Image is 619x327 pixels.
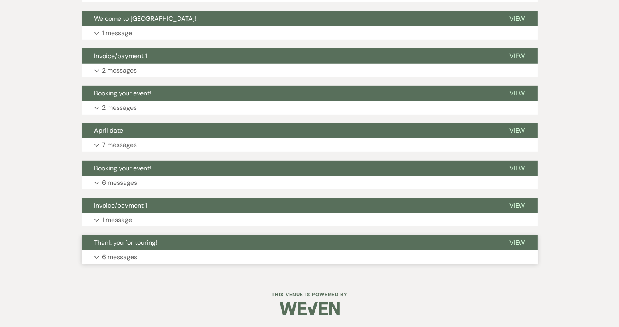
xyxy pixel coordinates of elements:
[82,101,538,115] button: 2 messages
[82,48,497,64] button: Invoice/payment 1
[102,28,132,38] p: 1 message
[94,201,148,210] span: Invoice/payment 1
[497,235,538,250] button: View
[509,52,525,60] span: View
[82,26,538,40] button: 1 message
[82,138,538,152] button: 7 messages
[497,198,538,213] button: View
[509,14,525,23] span: View
[102,140,137,150] p: 7 messages
[497,161,538,176] button: View
[82,161,497,176] button: Booking your event!
[102,178,138,188] p: 6 messages
[509,89,525,97] span: View
[82,235,497,250] button: Thank you for touring!
[82,176,538,190] button: 6 messages
[82,123,497,138] button: April date
[82,250,538,264] button: 6 messages
[497,48,538,64] button: View
[82,11,497,26] button: Welcome to [GEOGRAPHIC_DATA]!
[497,123,538,138] button: View
[280,295,340,323] img: Weven Logo
[82,213,538,227] button: 1 message
[94,14,197,23] span: Welcome to [GEOGRAPHIC_DATA]!
[102,65,137,76] p: 2 messages
[94,126,124,135] span: April date
[82,198,497,213] button: Invoice/payment 1
[509,126,525,135] span: View
[102,103,137,113] p: 2 messages
[82,64,538,77] button: 2 messages
[102,215,132,225] p: 1 message
[94,164,152,172] span: Booking your event!
[509,164,525,172] span: View
[94,89,152,97] span: Booking your event!
[509,201,525,210] span: View
[497,11,538,26] button: View
[509,238,525,247] span: View
[497,86,538,101] button: View
[82,86,497,101] button: Booking your event!
[94,52,148,60] span: Invoice/payment 1
[94,238,158,247] span: Thank you for touring!
[102,252,138,262] p: 6 messages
